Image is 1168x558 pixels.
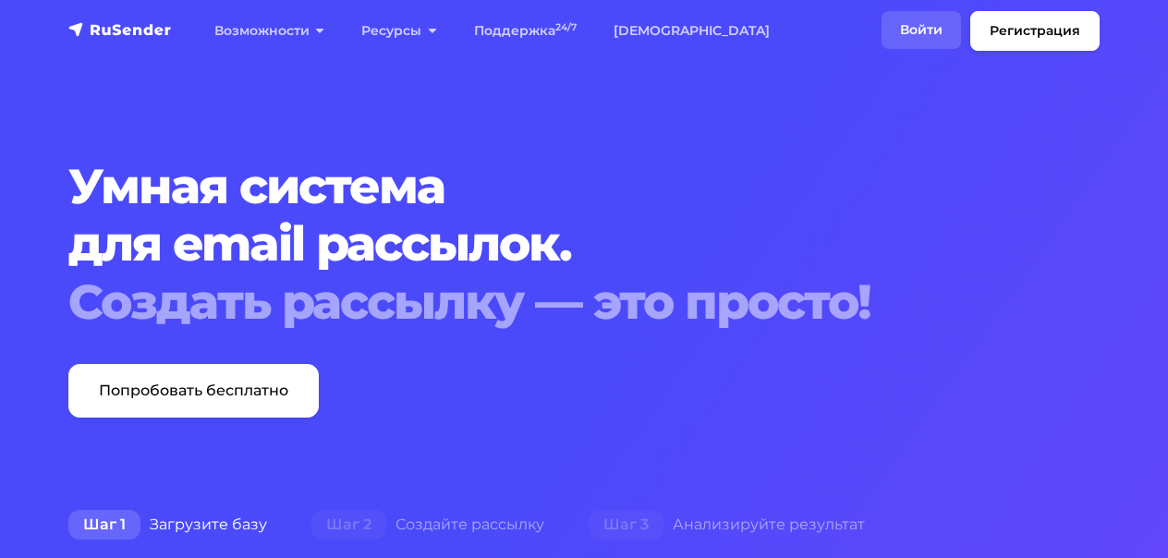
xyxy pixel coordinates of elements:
a: Регистрация [970,11,1100,51]
span: Шаг 3 [589,510,663,540]
sup: 24/7 [555,21,577,33]
a: Ресурсы [343,12,455,50]
img: RuSender [68,20,172,39]
h1: Умная система для email рассылок. [68,158,1100,331]
a: Попробовать бесплатно [68,364,319,418]
a: Поддержка24/7 [456,12,595,50]
a: Возможности [196,12,343,50]
a: Войти [882,11,961,49]
a: [DEMOGRAPHIC_DATA] [595,12,788,50]
span: Шаг 1 [68,510,140,540]
div: Создать рассылку — это просто! [68,273,1100,331]
span: Шаг 2 [311,510,386,540]
div: Анализируйте результат [566,506,887,543]
div: Создайте рассылку [289,506,566,543]
div: Загрузите базу [46,506,289,543]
